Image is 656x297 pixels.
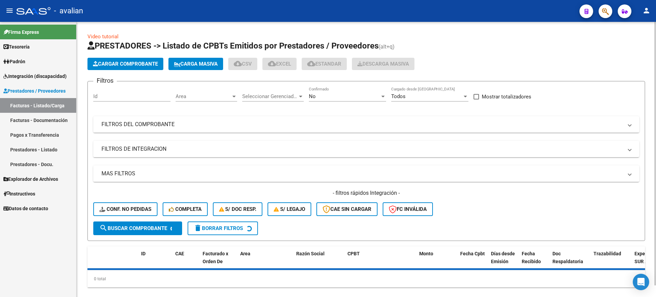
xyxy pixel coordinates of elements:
span: CPBT [347,251,360,256]
span: Trazabilidad [593,251,621,256]
span: Buscar Comprobante [99,225,167,231]
span: EXCEL [268,61,291,67]
button: S/ Doc Resp. [213,202,263,216]
mat-icon: cloud_download [234,59,242,68]
button: Cargar Comprobante [87,58,163,70]
a: Video tutorial [87,33,119,40]
span: Datos de contacto [3,205,48,212]
span: Seleccionar Gerenciador [242,93,298,99]
span: Mostrar totalizadores [482,93,531,101]
datatable-header-cell: Doc Respaldatoria [550,246,591,276]
span: No [309,93,316,99]
button: Descarga Masiva [352,58,414,70]
mat-icon: menu [5,6,14,15]
span: Explorador de Archivos [3,175,58,183]
span: Carga Masiva [174,61,218,67]
span: Doc Respaldatoria [552,251,583,264]
span: Descarga Masiva [357,61,409,67]
span: Borrar Filtros [194,225,243,231]
span: FC Inválida [389,206,427,212]
span: Cargar Comprobante [93,61,158,67]
mat-icon: delete [194,224,202,232]
span: CAE [175,251,184,256]
datatable-header-cell: Días desde Emisión [488,246,519,276]
span: Razón Social [296,251,325,256]
datatable-header-cell: Trazabilidad [591,246,632,276]
mat-panel-title: MAS FILTROS [101,170,623,177]
mat-icon: person [642,6,651,15]
span: Tesorería [3,43,30,51]
span: ID [141,251,146,256]
mat-icon: search [99,224,108,232]
button: Completa [163,202,208,216]
span: CSV [234,61,252,67]
button: CAE SIN CARGAR [316,202,378,216]
button: Buscar Comprobante [93,221,182,235]
span: Prestadores / Proveedores [3,87,66,95]
datatable-header-cell: Monto [416,246,457,276]
span: Días desde Emisión [491,251,515,264]
button: Carga Masiva [168,58,223,70]
h4: - filtros rápidos Integración - [93,189,639,197]
span: Instructivos [3,190,35,198]
datatable-header-cell: Razón Social [293,246,345,276]
span: S/ Doc Resp. [219,206,257,212]
mat-expansion-panel-header: MAS FILTROS [93,165,639,182]
span: - avalian [54,3,83,18]
span: Area [240,251,250,256]
button: Conf. no pedidas [93,202,158,216]
span: PRESTADORES -> Listado de CPBTs Emitidos por Prestadores / Proveedores [87,41,379,51]
datatable-header-cell: CPBT [345,246,416,276]
span: Estandar [307,61,341,67]
button: Estandar [302,58,347,70]
datatable-header-cell: Fecha Recibido [519,246,550,276]
datatable-header-cell: ID [138,246,173,276]
span: Completa [169,206,202,212]
button: EXCEL [262,58,297,70]
datatable-header-cell: Fecha Cpbt [457,246,488,276]
span: Firma Express [3,28,39,36]
mat-icon: cloud_download [307,59,315,68]
mat-expansion-panel-header: FILTROS DE INTEGRACION [93,141,639,157]
datatable-header-cell: CAE [173,246,200,276]
button: Borrar Filtros [188,221,258,235]
span: Fecha Cpbt [460,251,485,256]
span: Integración (discapacidad) [3,72,67,80]
div: 0 total [87,270,645,287]
span: Facturado x Orden De [203,251,228,264]
mat-icon: cloud_download [268,59,276,68]
div: Open Intercom Messenger [633,274,649,290]
span: CAE SIN CARGAR [323,206,371,212]
datatable-header-cell: Facturado x Orden De [200,246,237,276]
datatable-header-cell: Area [237,246,284,276]
mat-expansion-panel-header: FILTROS DEL COMPROBANTE [93,116,639,133]
span: (alt+q) [379,43,395,50]
app-download-masive: Descarga masiva de comprobantes (adjuntos) [352,58,414,70]
span: Conf. no pedidas [99,206,151,212]
span: Padrón [3,58,25,65]
span: S/ legajo [274,206,305,212]
span: Todos [391,93,406,99]
span: Fecha Recibido [522,251,541,264]
mat-panel-title: FILTROS DE INTEGRACION [101,145,623,153]
h3: Filtros [93,76,117,85]
button: FC Inválida [383,202,433,216]
button: S/ legajo [268,202,311,216]
button: CSV [228,58,257,70]
mat-panel-title: FILTROS DEL COMPROBANTE [101,121,623,128]
span: Monto [419,251,433,256]
span: Area [176,93,231,99]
